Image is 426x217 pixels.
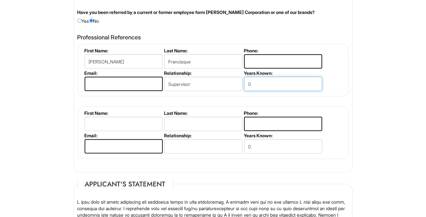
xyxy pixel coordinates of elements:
[164,70,241,76] label: Relationship:
[244,70,321,76] label: Years Known:
[244,110,321,116] label: Phone:
[85,48,162,53] label: First Name:
[85,110,162,116] label: First Name:
[164,110,241,116] label: Last Name:
[164,133,241,138] label: Relationship:
[77,34,349,41] h4: Professional References
[244,133,321,138] label: Years Known:
[85,70,162,76] label: Email:
[77,9,315,16] label: Have you been referred by a current or former employee form [PERSON_NAME] Corporation or one of o...
[244,48,321,53] label: Phone:
[164,48,241,53] label: Last Name:
[85,133,162,138] label: Email:
[73,9,354,24] div: Yes No
[77,179,173,189] legend: Applicant's Statement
